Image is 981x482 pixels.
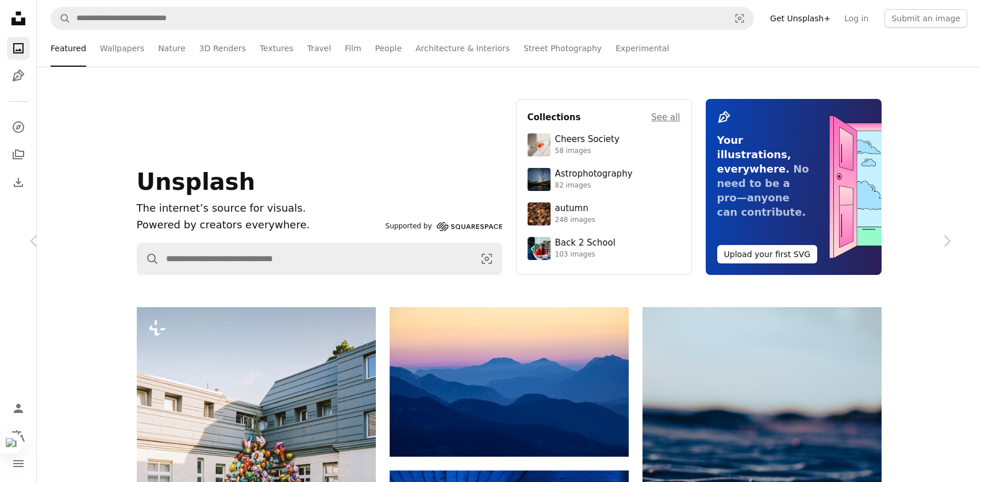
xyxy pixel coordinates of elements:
[555,169,633,180] div: Astrophotography
[7,116,30,139] a: Explore
[615,30,669,67] a: Experimental
[717,163,809,218] span: No need to be a pro—anyone can contribute.
[7,37,30,60] a: Photos
[307,30,331,67] a: Travel
[260,30,294,67] a: Textures
[912,186,981,296] a: Next
[7,171,30,194] a: Download History
[137,243,159,274] button: Search Unsplash
[100,30,144,67] a: Wallpapers
[528,237,680,260] a: Back 2 School103 images
[158,30,185,67] a: Nature
[51,7,754,30] form: Find visuals sitewide
[7,143,30,166] a: Collections
[137,217,381,234] p: Powered by creators everywhere.
[837,9,875,28] a: Log in
[528,168,680,191] a: Astrophotography82 images
[555,238,615,249] div: Back 2 School
[763,9,837,28] a: Get Unsplash+
[524,30,602,67] a: Street Photography
[555,203,595,215] div: autumn
[345,30,361,67] a: Film
[555,134,620,146] div: Cheers Society
[717,245,818,263] button: Upload your first SVG
[137,169,255,195] span: Unsplash
[528,110,581,124] h4: Collections
[528,133,680,156] a: Cheers Society58 images
[555,250,615,259] div: 103 images
[390,376,629,387] a: Layered blue mountains under a pastel sky
[199,30,246,67] a: 3D Renders
[7,424,30,447] button: Language
[555,147,620,156] div: 58 images
[472,243,502,274] button: Visual search
[528,202,551,225] img: photo-1637983927634-619de4ccecac
[51,7,71,29] button: Search Unsplash
[137,463,376,473] a: A large cluster of colorful balloons on a building facade.
[137,243,502,275] form: Find visuals sitewide
[717,134,791,175] span: Your illustrations, everywhere.
[390,307,629,457] img: Layered blue mountains under a pastel sky
[386,220,502,234] a: Supported by
[555,216,595,225] div: 248 images
[137,200,381,217] h1: The internet’s source for visuals.
[555,181,633,190] div: 82 images
[375,30,402,67] a: People
[528,237,551,260] img: premium_photo-1683135218355-6d72011bf303
[528,202,680,225] a: autumn248 images
[7,397,30,420] a: Log in / Sign up
[528,133,551,156] img: photo-1610218588353-03e3130b0e2d
[416,30,510,67] a: Architecture & Interiors
[7,452,30,475] button: Menu
[7,64,30,87] a: Illustrations
[651,110,680,124] a: See all
[884,9,967,28] button: Submit an image
[726,7,753,29] button: Visual search
[528,168,551,191] img: photo-1538592487700-be96de73306f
